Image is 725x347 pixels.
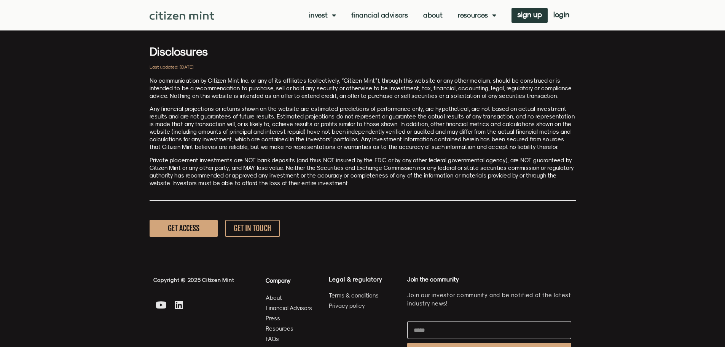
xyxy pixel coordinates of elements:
[309,11,496,19] nav: Menu
[266,276,312,285] h4: Company
[517,12,542,17] span: sign up
[266,334,312,344] a: FAQs
[266,324,293,333] span: Resources
[266,334,279,344] span: FAQs
[234,224,271,233] span: GET IN TOUCH
[548,8,575,23] a: login
[150,220,218,237] a: GET ACCESS
[458,11,496,19] a: Resources
[553,12,569,17] span: login
[266,313,280,323] span: Press
[150,65,576,69] h2: Last updated: [DATE]
[150,77,576,100] p: No communication by Citizen Mint Inc. or any of its affiliates (collectively, “Citizen Mint”), th...
[309,11,336,19] a: Invest
[407,291,571,308] p: Join our investor community and be notified of the latest industry news!
[351,11,408,19] a: Financial Advisors
[150,105,576,151] p: Any financial projections or returns shown on the website are estimated predictions of performanc...
[168,224,199,233] span: GET ACCESS
[150,157,576,187] p: Private placement investments are NOT bank deposits (and thus NOT insured by the FDIC or by any o...
[266,303,312,313] a: Financial Advisors
[266,313,312,323] a: Press
[511,8,548,23] a: sign up
[329,276,400,283] h4: Legal & regulatory
[329,301,400,310] a: Privacy policy
[266,293,282,302] span: About
[153,277,234,283] span: Copyright © 2025 Citizen Mint
[329,291,379,300] span: Terms & conditions
[150,11,215,20] img: Citizen Mint
[329,301,365,310] span: Privacy policy
[407,276,571,283] h4: Join the community
[266,324,312,333] a: Resources
[266,293,312,302] a: About
[225,220,280,237] a: GET IN TOUCH
[329,291,400,300] a: Terms & conditions
[423,11,443,19] a: About
[266,303,312,313] span: Financial Advisors
[150,46,576,57] h3: Disclosures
